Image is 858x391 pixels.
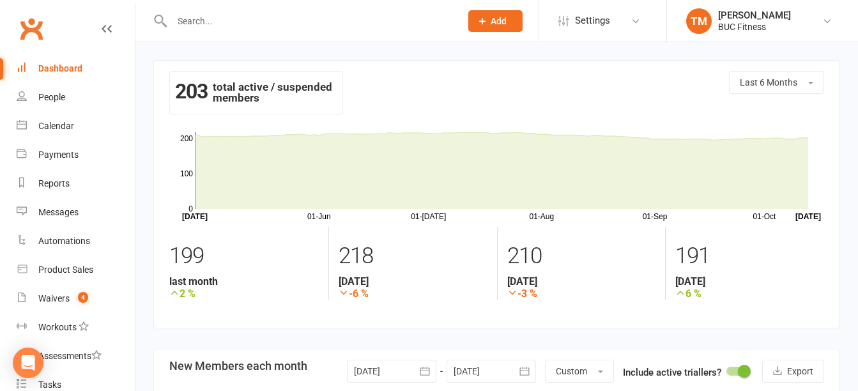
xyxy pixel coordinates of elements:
div: Assessments [38,351,102,361]
button: Last 6 Months [729,71,824,94]
div: People [38,92,65,102]
a: Clubworx [15,13,47,45]
strong: [DATE] [675,275,824,287]
button: Add [468,10,523,32]
a: Automations [17,227,135,256]
input: Search... [168,12,452,30]
div: 210 [507,237,656,275]
div: Dashboard [38,63,82,73]
div: 199 [169,237,319,275]
strong: -6 % [339,287,487,300]
a: Workouts [17,313,135,342]
div: TM [686,8,712,34]
strong: last month [169,275,319,287]
strong: 6 % [675,287,824,300]
button: Export [762,360,824,383]
div: BUC Fitness [718,21,791,33]
div: [PERSON_NAME] [718,10,791,21]
a: Waivers 4 [17,284,135,313]
h3: New Members each month [169,360,307,372]
strong: 203 [175,82,208,101]
strong: [DATE] [339,275,487,287]
div: Product Sales [38,264,93,275]
span: Add [491,16,507,26]
button: Custom [545,360,614,383]
strong: [DATE] [507,275,656,287]
div: total active / suspended members [169,71,343,114]
a: Assessments [17,342,135,371]
a: People [17,83,135,112]
div: Tasks [38,379,61,390]
strong: -3 % [507,287,656,300]
strong: 2 % [169,287,319,300]
span: Settings [575,6,610,35]
a: Messages [17,198,135,227]
span: Custom [556,366,587,376]
a: Calendar [17,112,135,141]
div: Messages [38,207,79,217]
div: Open Intercom Messenger [13,348,43,378]
div: 218 [339,237,487,275]
div: Reports [38,178,70,188]
label: Include active triallers? [623,365,721,380]
span: 4 [78,292,88,303]
div: Payments [38,149,79,160]
a: Dashboard [17,54,135,83]
div: Automations [38,236,90,246]
a: Payments [17,141,135,169]
div: Waivers [38,293,70,303]
div: 191 [675,237,824,275]
div: Calendar [38,121,74,131]
a: Product Sales [17,256,135,284]
div: Workouts [38,322,77,332]
span: Last 6 Months [740,77,797,88]
a: Reports [17,169,135,198]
